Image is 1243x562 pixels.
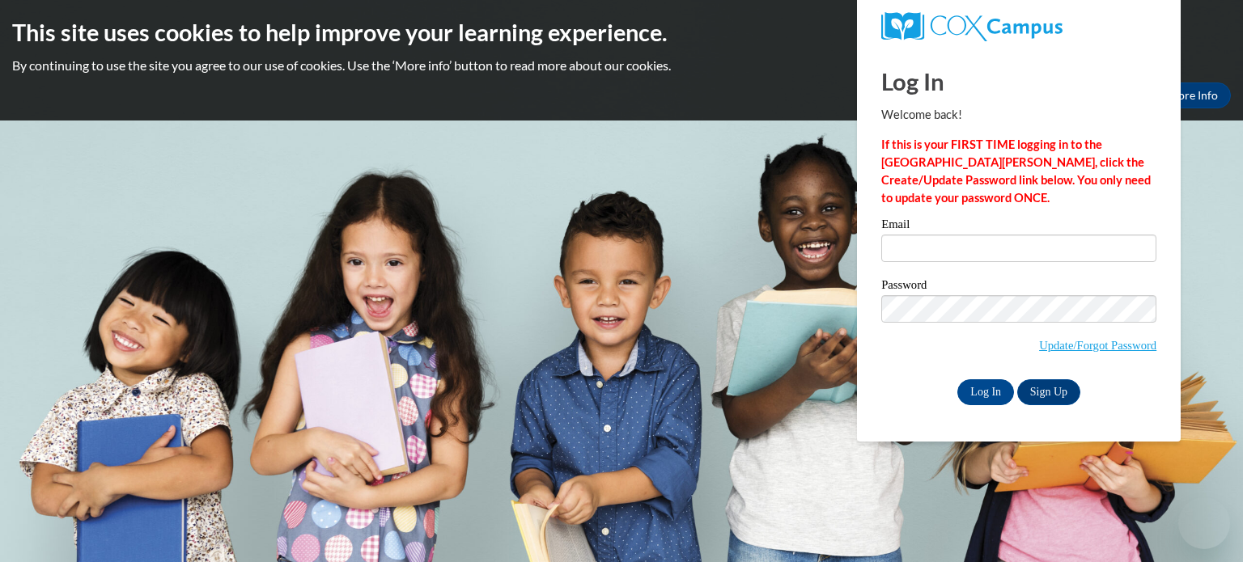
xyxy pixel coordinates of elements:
[881,279,1156,295] label: Password
[881,65,1156,98] h1: Log In
[881,12,1063,41] img: COX Campus
[1178,497,1230,549] iframe: Button to launch messaging window
[12,57,1231,74] p: By continuing to use the site you agree to our use of cookies. Use the ‘More info’ button to read...
[881,106,1156,124] p: Welcome back!
[881,137,1151,205] strong: If this is your FIRST TIME logging in to the [GEOGRAPHIC_DATA][PERSON_NAME], click the Create/Upd...
[957,379,1014,405] input: Log In
[1155,82,1231,108] a: More Info
[1039,339,1156,352] a: Update/Forgot Password
[881,218,1156,235] label: Email
[1017,379,1080,405] a: Sign Up
[12,16,1231,49] h2: This site uses cookies to help improve your learning experience.
[881,12,1156,41] a: COX Campus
